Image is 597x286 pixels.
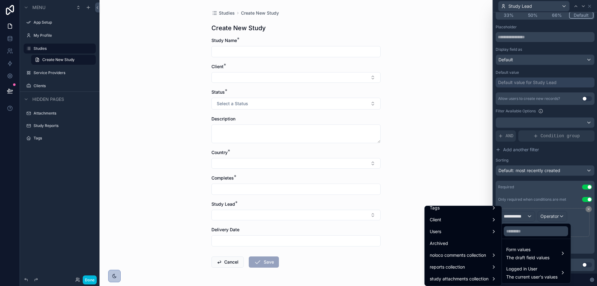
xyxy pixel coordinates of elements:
a: Create New Study [31,55,96,65]
label: Study Reports [34,123,92,128]
span: Client [430,216,441,223]
span: Menu [32,4,45,11]
label: Attachments [34,111,92,116]
span: Country [211,150,228,155]
span: The current user's values [506,274,558,280]
button: Cancel [211,256,244,268]
span: Hidden pages [32,96,64,102]
span: Form values [506,246,549,253]
span: Users [430,228,441,235]
label: App Setup [34,20,92,25]
label: Studies [34,46,92,51]
span: noloco comments collection [430,251,486,259]
span: Description [211,116,235,121]
button: Select Button [211,98,381,110]
span: reports collection [430,263,465,271]
span: Status [211,89,225,95]
span: Create New Study [42,57,75,62]
span: Tags [430,204,440,212]
span: Studies [219,10,235,16]
a: Studies [211,10,235,16]
label: Service Providers [34,70,92,75]
label: Tags [34,136,92,141]
button: Select Button [211,72,381,83]
label: Clients [34,83,92,88]
a: Create New Study [241,10,279,16]
button: Select Button [211,210,381,220]
label: My Profile [34,33,92,38]
span: Archived [430,240,448,247]
button: Done [83,275,97,284]
span: Client [211,64,224,69]
span: Study Name [211,38,237,43]
span: Completes [211,175,234,181]
button: Select Button [211,158,381,169]
span: Select a Status [217,101,248,107]
span: study attachments collection [430,275,488,283]
h1: Create New Study [211,24,266,32]
span: Delivery Date [211,227,239,232]
span: Logged in User [506,265,558,273]
span: Study Lead [211,201,235,207]
span: The draft field values [506,255,549,261]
